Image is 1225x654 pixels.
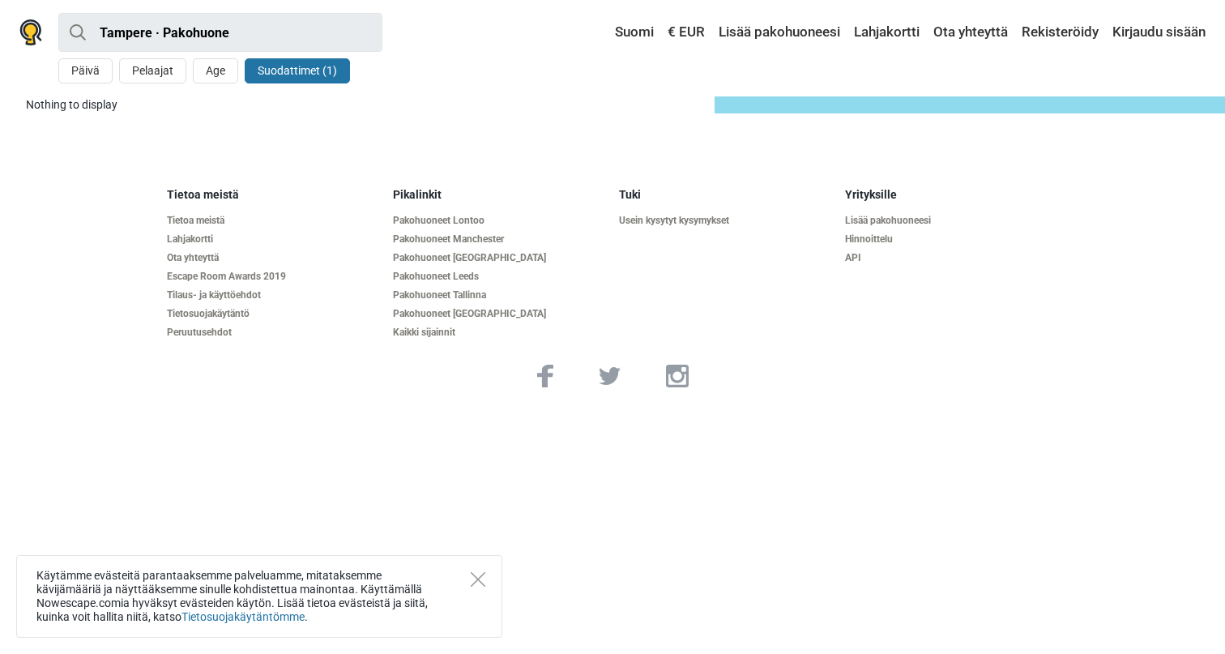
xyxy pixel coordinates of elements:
a: Pakohuoneet [GEOGRAPHIC_DATA] [393,308,606,320]
a: Usein kysytyt kysymykset [619,215,832,227]
button: Suodattimet (1) [245,58,350,83]
a: Lisää pakohuoneesi [845,215,1058,227]
button: Close [471,572,485,587]
a: € EUR [664,18,709,47]
h5: Yrityksille [845,188,1058,202]
a: Pakohuoneet [GEOGRAPHIC_DATA] [393,252,606,264]
a: Ota yhteyttä [167,252,380,264]
button: Pelaajat [119,58,186,83]
h5: Tietoa meistä [167,188,380,202]
input: kokeile “London” [58,13,382,52]
a: Ota yhteyttä [929,18,1012,47]
a: API [845,252,1058,264]
a: Tilaus- ja käyttöehdot [167,289,380,301]
img: Nowescape logo [19,19,42,45]
a: Pakohuoneet Leeds [393,271,606,283]
a: Tietosuojakäytäntömme [181,610,305,623]
div: Käytämme evästeitä parantaaksemme palveluamme, mitataksemme kävijämääriä ja näyttääksemme sinulle... [16,555,502,638]
a: Rekisteröidy [1018,18,1103,47]
a: Peruutusehdot [167,327,380,339]
a: Kaikki sijainnit [393,327,606,339]
a: Pakohuoneet Manchester [393,233,606,246]
a: Tietosuojakäytäntö [167,308,380,320]
img: Suomi [604,27,615,38]
a: Lahjakortti [167,233,380,246]
a: Escape Room Awards 2019 [167,271,380,283]
a: Lisää pakohuoneesi [715,18,844,47]
button: Age [193,58,238,83]
a: Pakohuoneet Tallinna [393,289,606,301]
a: Suomi [600,18,658,47]
a: Hinnoittelu [845,233,1058,246]
a: Pakohuoneet Lontoo [393,215,606,227]
h5: Pikalinkit [393,188,606,202]
a: Lahjakortti [850,18,924,47]
h5: Tuki [619,188,832,202]
button: Päivä [58,58,113,83]
div: Nothing to display [26,96,702,113]
a: Kirjaudu sisään [1108,18,1206,47]
a: Tietoa meistä [167,215,380,227]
